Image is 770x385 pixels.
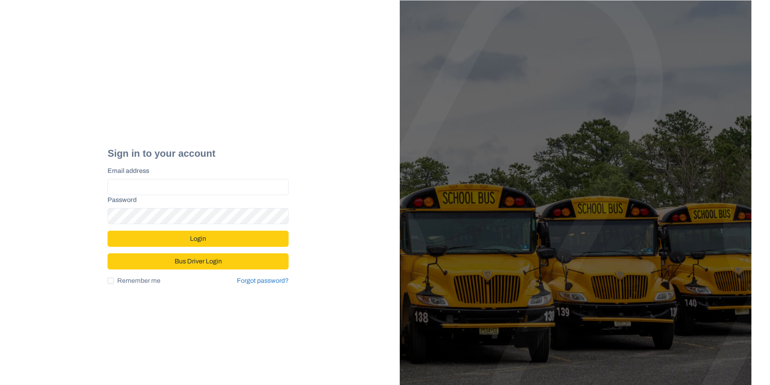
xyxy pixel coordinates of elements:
[117,276,160,286] span: Remember me
[108,166,284,176] label: Email address
[108,231,289,247] button: Login
[108,253,289,269] button: Bus Driver Login
[108,195,284,205] label: Password
[108,254,289,261] a: Bus Driver Login
[237,277,289,284] a: Forgot password?
[108,148,289,160] h2: Sign in to your account
[237,276,289,286] a: Forgot password?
